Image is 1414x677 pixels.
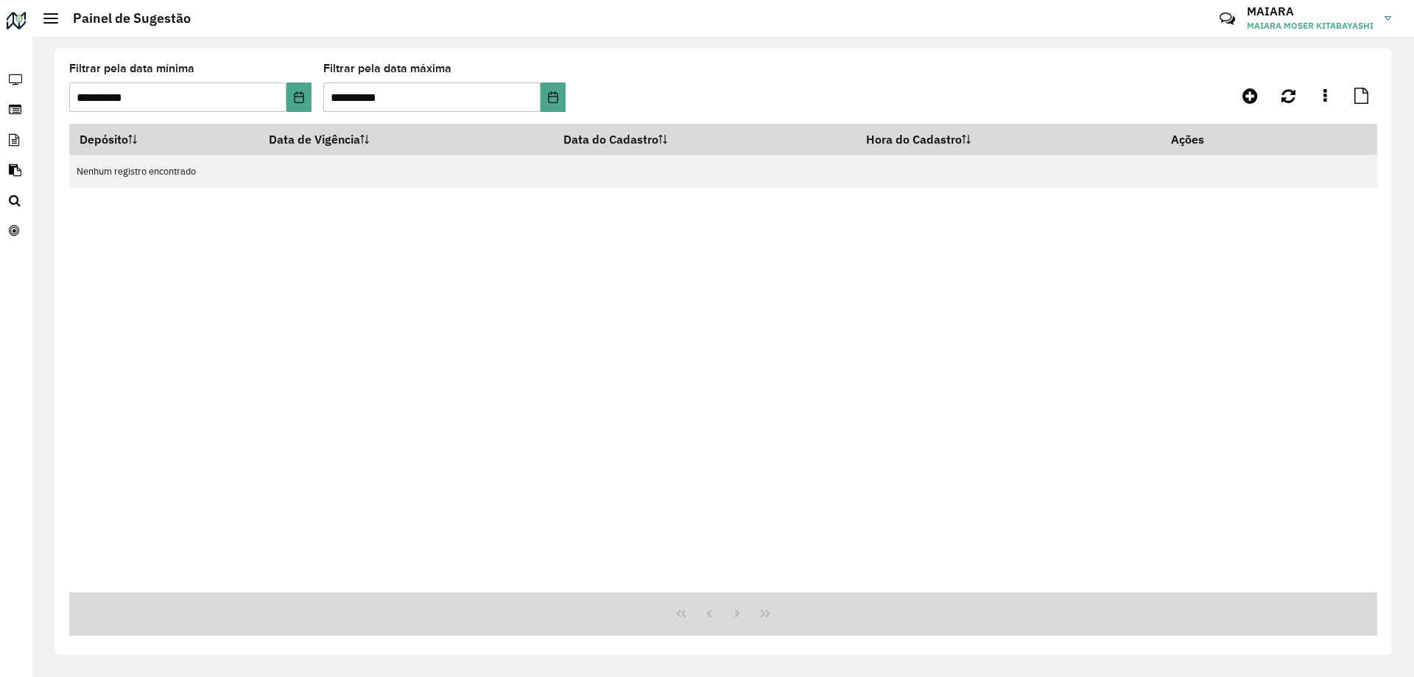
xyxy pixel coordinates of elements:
h3: MAIARA [1247,4,1373,18]
th: Depósito [69,124,259,155]
button: Choose Date [286,83,312,112]
a: Contato Rápido [1211,3,1243,35]
label: Filtrar pela data mínima [69,60,194,77]
th: Data do Cadastro [553,124,856,155]
th: Ações [1161,124,1249,155]
span: MAIARA MOSER KITABAYASHI [1247,19,1373,32]
h2: Painel de Sugestão [58,10,191,27]
button: Choose Date [541,83,566,112]
th: Data de Vigência [259,124,553,155]
th: Hora do Cadastro [856,124,1161,155]
label: Filtrar pela data máxima [323,60,451,77]
td: Nenhum registro encontrado [69,155,1377,188]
